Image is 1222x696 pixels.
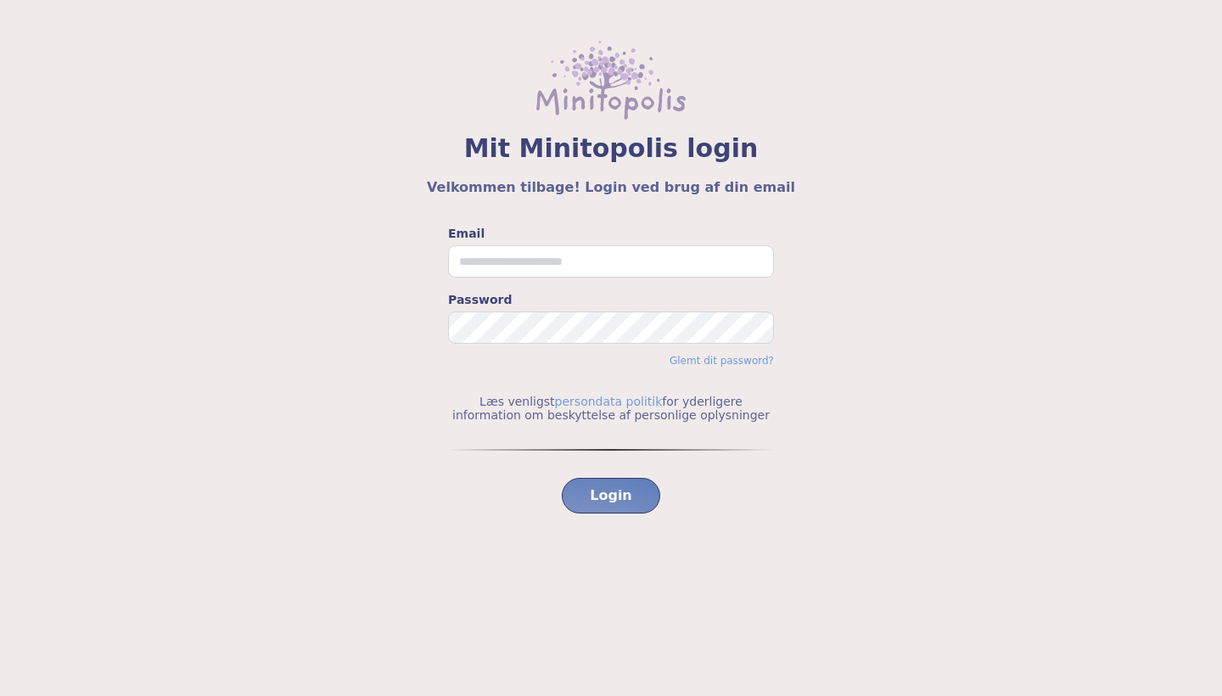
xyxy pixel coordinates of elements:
span: Login [590,486,632,506]
h5: Velkommen tilbage! Login ved brug af din email [41,177,1181,198]
span: Mit Minitopolis login [41,133,1181,164]
a: persondata politik [555,395,663,408]
a: Glemt dit password? [670,355,774,367]
label: Password [448,291,774,308]
p: Læs venligst for yderligere information om beskyttelse af personlige oplysninger [448,395,774,422]
button: Login [562,478,660,514]
label: Email [448,225,774,242]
